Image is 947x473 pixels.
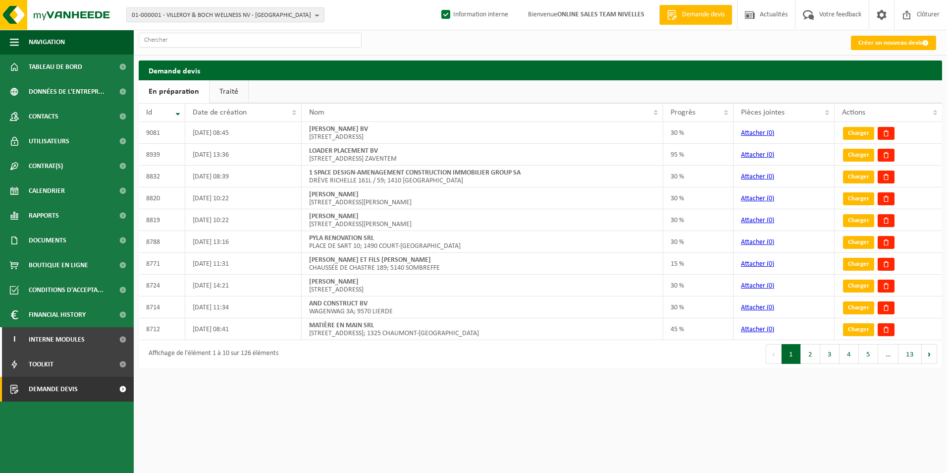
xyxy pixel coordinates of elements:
a: Charger [843,236,874,249]
a: Charger [843,214,874,227]
span: Conditions d'accepta... [29,278,104,302]
a: Charger [843,258,874,271]
td: [DATE] 14:21 [185,275,302,296]
td: 30 % [663,166,734,187]
span: Utilisateurs [29,129,69,154]
span: Données de l'entrepr... [29,79,105,104]
span: Financial History [29,302,86,327]
td: [DATE] 13:36 [185,144,302,166]
span: Demande devis [680,10,727,20]
td: [STREET_ADDRESS][PERSON_NAME] [302,187,663,209]
span: Calendrier [29,178,65,203]
span: Nom [309,109,324,117]
a: Attacher (0) [741,238,774,246]
span: I [10,327,19,352]
span: Rapports [29,203,59,228]
td: 8832 [139,166,185,187]
a: Créer un nouveau devis [851,36,936,50]
a: Charger [843,323,874,336]
td: [DATE] 08:45 [185,122,302,144]
span: Documents [29,228,66,253]
a: Traité [210,80,248,103]
strong: PYLA RENOVATION SRL [309,235,374,242]
button: 5 [859,344,878,364]
td: [DATE] 13:16 [185,231,302,253]
td: [DATE] 11:34 [185,296,302,318]
span: Navigation [29,30,65,55]
span: Demande devis [29,377,78,402]
span: Contacts [29,104,58,129]
a: Attacher (0) [741,151,774,159]
td: [STREET_ADDRESS] [302,122,663,144]
td: 8819 [139,209,185,231]
td: [DATE] 08:41 [185,318,302,340]
span: 0 [769,129,772,137]
td: 30 % [663,231,734,253]
td: [DATE] 11:31 [185,253,302,275]
strong: [PERSON_NAME] [309,278,359,286]
input: Chercher [139,33,362,48]
td: CHAUSSÉE DE CHASTRE 189; 5140 SOMBREFFE [302,253,663,275]
button: 1 [782,344,801,364]
span: 0 [769,282,772,290]
td: 30 % [663,296,734,318]
span: Tableau de bord [29,55,82,79]
td: 45 % [663,318,734,340]
td: [DATE] 10:22 [185,187,302,209]
strong: LOADER PLACEMENT BV [309,147,378,155]
span: Pièces jointes [741,109,785,117]
a: Attacher (0) [741,217,774,224]
span: 0 [769,217,772,224]
span: 0 [769,173,772,180]
td: 9081 [139,122,185,144]
button: 01-000001 - VILLEROY & BOCH WELLNESS NV - [GEOGRAPHIC_DATA] [126,7,324,22]
button: Previous [766,344,782,364]
div: Affichage de l'élément 1 à 10 sur 126 éléments [144,345,278,363]
td: DRÈVE RICHELLE 161L / 59; 1410 [GEOGRAPHIC_DATA] [302,166,663,187]
a: Attacher (0) [741,260,774,268]
td: 95 % [663,144,734,166]
td: 8771 [139,253,185,275]
span: 0 [769,151,772,159]
span: Date de création [193,109,247,117]
button: 13 [898,344,922,364]
a: Attacher (0) [741,304,774,311]
label: Information interne [439,7,508,22]
td: [STREET_ADDRESS] ZAVENTEM [302,144,663,166]
td: [DATE] 08:39 [185,166,302,187]
a: Demande devis [659,5,732,25]
a: Charger [843,192,874,205]
td: 30 % [663,275,734,296]
a: Charger [843,301,874,314]
span: Boutique en ligne [29,253,88,278]
a: Charger [843,280,874,293]
strong: [PERSON_NAME] [309,191,359,198]
span: Actions [842,109,865,117]
strong: [PERSON_NAME] [309,213,359,220]
span: 0 [769,238,772,246]
span: 0 [769,260,772,268]
strong: [PERSON_NAME] BV [309,125,368,133]
td: 15 % [663,253,734,275]
td: 30 % [663,187,734,209]
td: [STREET_ADDRESS][PERSON_NAME] [302,209,663,231]
span: 0 [769,326,772,333]
strong: [PERSON_NAME] ET FILS [PERSON_NAME] [309,256,431,264]
td: 8724 [139,275,185,296]
button: 3 [820,344,840,364]
span: 0 [769,304,772,311]
td: 8788 [139,231,185,253]
span: 0 [769,195,772,202]
strong: 1 SPACE DESIGN-AMENAGEMENT CONSTRUCTION IMMOBILIER GROUP SA [309,169,521,177]
a: Charger [843,127,874,140]
a: Charger [843,171,874,183]
a: Attacher (0) [741,173,774,180]
span: Contrat(s) [29,154,63,178]
span: 01-000001 - VILLEROY & BOCH WELLNESS NV - [GEOGRAPHIC_DATA] [132,8,311,23]
a: Attacher (0) [741,129,774,137]
td: 8939 [139,144,185,166]
td: 8714 [139,296,185,318]
td: [STREET_ADDRESS]; 1325 CHAUMONT-[GEOGRAPHIC_DATA] [302,318,663,340]
td: WAGENWAG 3A; 9570 LIERDE [302,296,663,318]
button: Next [922,344,937,364]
